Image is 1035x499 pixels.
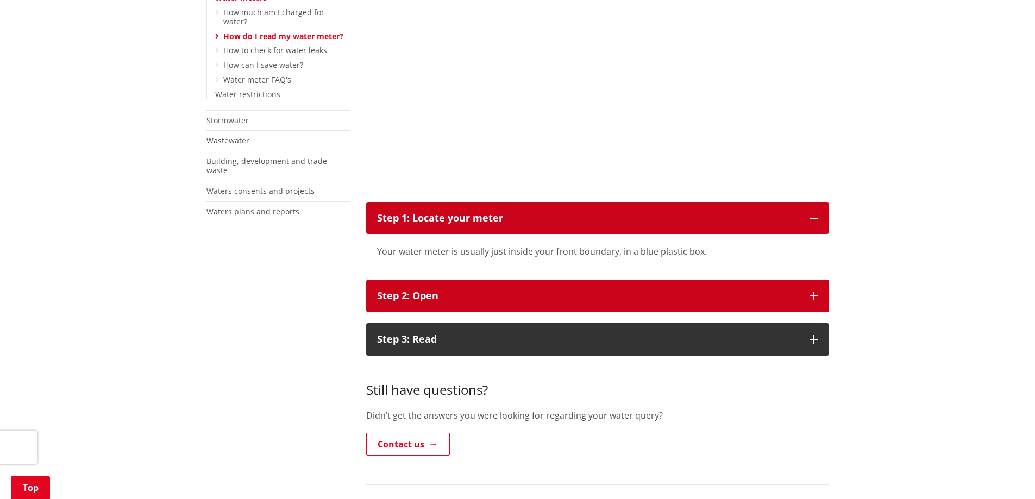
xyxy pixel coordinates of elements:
[206,206,299,217] a: Waters plans and reports
[223,45,327,55] a: How to check for water leaks
[377,213,799,224] div: Step 1: Locate your meter
[223,7,324,27] a: How much am I charged for water?
[366,202,829,235] button: Step 1: Locate your meter
[11,476,50,499] a: Top
[366,280,829,312] button: Step 2: Open
[215,89,280,99] a: Water restrictions
[985,453,1024,492] iframe: Messenger Launcher
[377,290,799,301] div: Step 2: Open
[223,60,303,70] a: How can I save water?
[377,334,799,345] div: Step 3: Read
[223,74,291,85] a: Water meter FAQ's
[223,31,343,41] a: How do I read my water meter?
[366,367,829,398] h3: Still have questions?
[206,156,327,175] a: Building, development and trade waste
[366,409,829,422] p: Didn’t get the answers you were looking for regarding your water query?
[366,433,450,456] a: Contact us
[366,323,829,356] button: Step 3: Read
[206,186,315,196] a: Waters consents and projects
[377,245,818,258] div: Your water meter is usually just inside your front boundary, in a blue plastic box.
[206,135,249,146] a: Wastewater
[206,115,249,125] a: Stormwater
